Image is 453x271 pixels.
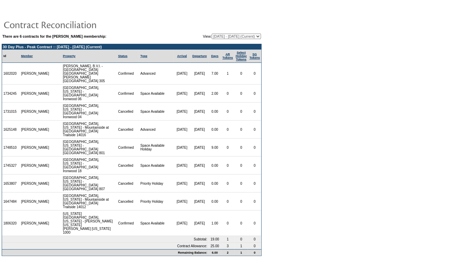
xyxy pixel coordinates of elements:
[191,139,209,157] td: [DATE]
[221,175,234,193] td: 0
[173,211,190,236] td: [DATE]
[2,63,20,85] td: 1602020
[173,175,190,193] td: [DATE]
[117,211,139,236] td: Confirmed
[223,53,233,59] a: ARTokens
[117,157,139,175] td: Cancelled
[117,193,139,211] td: Cancelled
[2,157,20,175] td: 1745327
[21,54,33,58] a: Member
[234,121,248,139] td: 0
[117,139,139,157] td: Confirmed
[173,193,190,211] td: [DATE]
[139,139,173,157] td: Space Available Holiday
[234,139,248,157] td: 0
[234,193,248,211] td: 0
[177,54,187,58] a: Arrival
[191,193,209,211] td: [DATE]
[3,18,139,31] img: pgTtlContractReconciliation.gif
[2,211,20,236] td: 1806320
[249,53,260,59] a: SGTokens
[117,121,139,139] td: Cancelled
[63,54,75,58] a: Property
[117,85,139,103] td: Confirmed
[209,193,221,211] td: 0.00
[118,54,128,58] a: Status
[221,85,234,103] td: 0
[139,157,173,175] td: Space Available
[139,211,173,236] td: Space Available
[191,121,209,139] td: [DATE]
[117,103,139,121] td: Cancelled
[191,157,209,175] td: [DATE]
[62,121,117,139] td: [GEOGRAPHIC_DATA], [US_STATE] - Mountainside at [GEOGRAPHIC_DATA] Trailside 14016
[234,103,248,121] td: 0
[20,85,51,103] td: [PERSON_NAME]
[62,139,117,157] td: [GEOGRAPHIC_DATA], [US_STATE] - [GEOGRAPHIC_DATA] [GEOGRAPHIC_DATA] 801
[248,85,261,103] td: 0
[139,175,173,193] td: Priority Holiday
[221,121,234,139] td: 0
[221,157,234,175] td: 0
[62,85,117,103] td: [GEOGRAPHIC_DATA], [US_STATE] - [GEOGRAPHIC_DATA] Ironwood 06
[192,54,207,58] a: Departure
[248,157,261,175] td: 0
[209,211,221,236] td: 1.00
[191,103,209,121] td: [DATE]
[20,175,51,193] td: [PERSON_NAME]
[221,193,234,211] td: 0
[20,211,51,236] td: [PERSON_NAME]
[20,121,51,139] td: [PERSON_NAME]
[140,54,147,58] a: Type
[234,236,248,243] td: 0
[209,157,221,175] td: 0.00
[209,139,221,157] td: 9.00
[221,236,234,243] td: 1
[236,51,247,61] a: Select HolidayTokens
[191,211,209,236] td: [DATE]
[173,85,190,103] td: [DATE]
[2,139,20,157] td: 1748510
[2,249,209,256] td: Remaining Balance:
[248,63,261,85] td: 0
[2,193,20,211] td: 1647484
[209,249,221,256] td: 6.00
[191,63,209,85] td: [DATE]
[248,249,261,256] td: 0
[248,211,261,236] td: 0
[139,103,173,121] td: Space Available
[248,175,261,193] td: 0
[2,121,20,139] td: 1625148
[234,157,248,175] td: 0
[139,121,173,139] td: Advanced
[2,85,20,103] td: 1734245
[20,193,51,211] td: [PERSON_NAME]
[221,139,234,157] td: 0
[2,103,20,121] td: 1731015
[2,175,20,193] td: 1653807
[62,193,117,211] td: [GEOGRAPHIC_DATA], [US_STATE] - Mountainside at [GEOGRAPHIC_DATA] Trailside 14012
[173,103,190,121] td: [DATE]
[209,103,221,121] td: 0.00
[248,139,261,157] td: 0
[173,139,190,157] td: [DATE]
[234,249,248,256] td: 1
[139,193,173,211] td: Priority Holiday
[209,236,221,243] td: 19.00
[62,157,117,175] td: [GEOGRAPHIC_DATA], [US_STATE] - [GEOGRAPHIC_DATA] Ironwood 18
[62,211,117,236] td: [US_STATE][GEOGRAPHIC_DATA], [US_STATE] - [PERSON_NAME] [US_STATE] [PERSON_NAME] [US_STATE] 1000
[139,85,173,103] td: Space Available
[209,85,221,103] td: 2.00
[20,103,51,121] td: [PERSON_NAME]
[211,54,219,58] a: Days
[20,157,51,175] td: [PERSON_NAME]
[248,236,261,243] td: 0
[234,63,248,85] td: 0
[209,63,221,85] td: 7.00
[234,243,248,249] td: 1
[2,34,106,38] b: There are 6 contracts for the [PERSON_NAME] membership:
[2,236,209,243] td: Subtotal:
[2,243,209,249] td: Contract Allowance:
[221,103,234,121] td: 0
[248,121,261,139] td: 0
